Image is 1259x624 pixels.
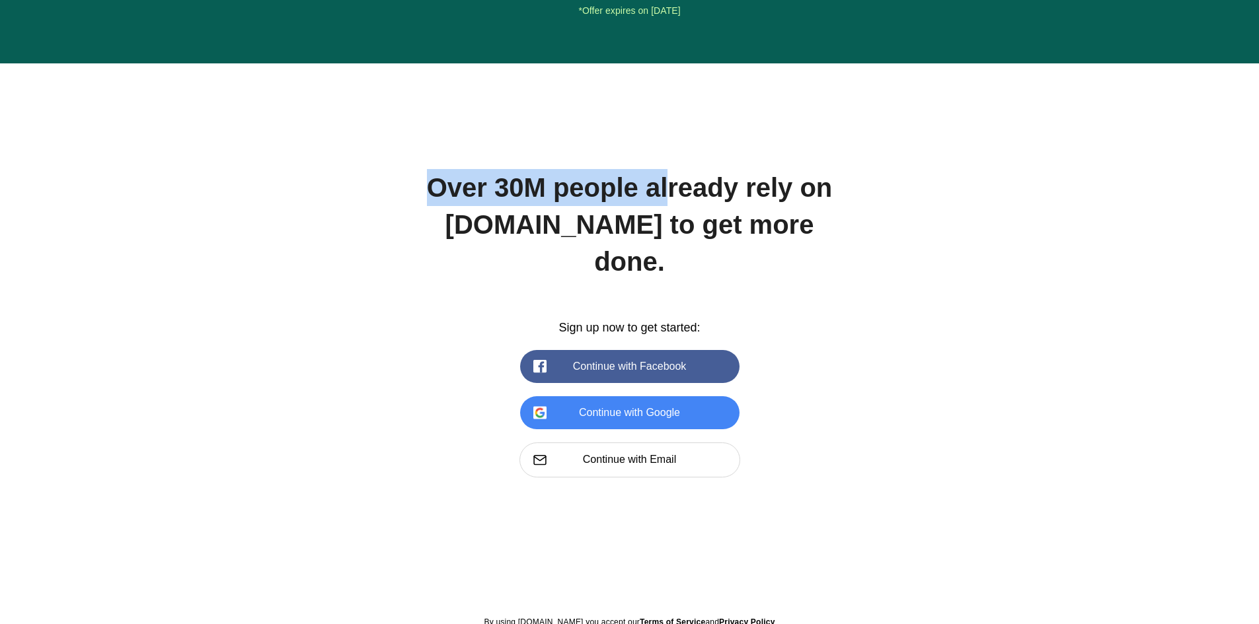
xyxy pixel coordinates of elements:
[438,1,821,21] div: *Offer expires on [DATE]
[533,407,547,419] img: google
[425,169,835,280] div: Over 30M people already rely on [DOMAIN_NAME] to get more done.
[533,454,547,466] img: email
[533,360,547,373] img: facebook
[425,320,835,336] div: Sign up now to get started:
[519,442,740,477] button: Continue with Email
[520,350,740,383] button: Continue with Facebook
[520,396,740,429] button: Continue with Google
